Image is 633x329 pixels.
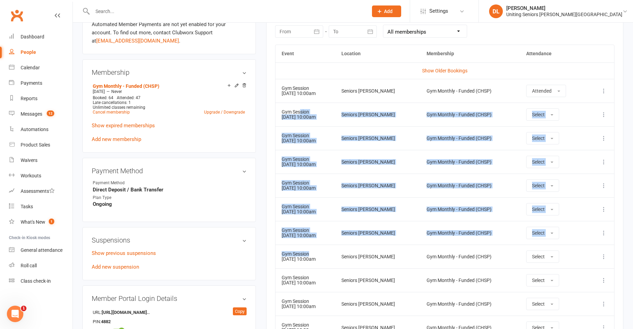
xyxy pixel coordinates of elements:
[9,258,72,273] a: Roll call
[282,228,329,233] div: Gym Session
[275,45,335,62] th: Event
[532,112,545,117] span: Select
[7,306,23,322] iframe: Intercom live chat
[93,187,247,193] strong: Direct Deposit / Bank Transfer
[9,273,72,289] a: Class kiosk mode
[275,197,335,221] td: [DATE] 10:00am
[427,254,514,259] div: Gym Monthly - Funded (CHSP)
[21,65,40,70] div: Calendar
[47,110,54,116] span: 12
[526,108,559,121] button: Select
[93,180,149,186] div: Payment Method
[526,156,559,168] button: Select
[9,91,72,106] a: Reports
[93,83,159,89] a: Gym Monthly - Funded (CHSP)
[9,29,72,45] a: Dashboard
[21,188,55,194] div: Assessments
[275,245,335,268] td: [DATE] 10:00am
[427,183,514,188] div: Gym Monthly - Funded (CHSP)
[21,80,42,86] div: Payments
[341,112,414,117] div: Seniors [PERSON_NAME]
[92,69,247,76] h3: Membership
[532,88,552,94] span: Attended
[341,302,414,307] div: Seniors [PERSON_NAME]
[9,214,72,230] a: What's New1
[93,95,113,100] span: Booked: 64
[275,174,335,197] td: [DATE] 10:00am
[8,7,25,24] a: Clubworx
[233,307,247,316] div: Copy
[92,236,247,244] h3: Suspensions
[9,168,72,184] a: Workouts
[282,251,329,257] div: Gym Session
[102,309,150,316] strong: [URL][DOMAIN_NAME]..
[9,137,72,153] a: Product Sales
[92,295,247,302] h3: Member Portal Login Details
[422,68,467,73] a: Show Older Bookings
[532,183,545,188] span: Select
[282,180,329,186] div: Gym Session
[341,278,414,283] div: Seniors [PERSON_NAME]
[111,89,122,94] span: Never
[92,264,139,270] a: Add new suspension
[384,9,393,14] span: Add
[427,89,514,94] div: Gym Monthly - Funded (CHSP)
[101,318,140,326] strong: 4882
[21,263,37,268] div: Roll call
[341,183,414,188] div: Seniors [PERSON_NAME]
[427,278,514,283] div: Gym Monthly - Funded (CHSP)
[92,307,247,317] li: URL:
[21,278,51,284] div: Class check-in
[21,96,37,101] div: Reports
[117,95,140,100] span: Attended: 47
[532,207,545,212] span: Select
[526,85,566,97] button: Attended
[93,105,145,110] span: Unlimited classes remaining
[21,157,37,163] div: Waivers
[341,160,414,165] div: Seniors [PERSON_NAME]
[526,132,559,144] button: Select
[275,79,335,103] td: [DATE] 10:00am
[275,126,335,150] td: [DATE] 10:00am
[526,274,559,286] button: Select
[532,254,545,259] span: Select
[282,322,329,328] div: Gym Session
[92,21,226,44] no-payment-system: Automated Member Payments are not yet enabled for your account. To find out more, contact Clubwor...
[489,4,503,18] div: DL
[427,112,514,117] div: Gym Monthly - Funded (CHSP)
[92,136,141,142] a: Add new membership
[341,207,414,212] div: Seniors [PERSON_NAME]
[9,122,72,137] a: Automations
[526,298,559,310] button: Select
[275,150,335,174] td: [DATE] 10:00am
[282,204,329,209] div: Gym Session
[532,301,545,307] span: Select
[90,7,363,16] input: Search...
[91,89,247,94] div: —
[21,204,33,209] div: Tasks
[526,250,559,263] button: Select
[427,160,514,165] div: Gym Monthly - Funded (CHSP)
[526,179,559,192] button: Select
[9,45,72,60] a: People
[275,103,335,126] td: [DATE] 10:00am
[21,173,41,178] div: Workouts
[275,268,335,292] td: [DATE] 10:00am
[282,299,329,304] div: Gym Session
[282,133,329,138] div: Gym Session
[275,221,335,245] td: [DATE] 10:00am
[532,159,545,165] span: Select
[9,243,72,258] a: General attendance kiosk mode
[93,201,247,207] strong: Ongoing
[21,142,50,148] div: Product Sales
[341,231,414,236] div: Seniors [PERSON_NAME]
[21,34,44,39] div: Dashboard
[341,136,414,141] div: Seniors [PERSON_NAME]
[92,122,155,129] a: Show expired memberships
[49,219,54,224] span: 1
[21,219,45,225] div: What's New
[526,203,559,215] button: Select
[21,306,26,311] span: 1
[93,110,130,115] a: Cancel membership
[9,60,72,75] a: Calendar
